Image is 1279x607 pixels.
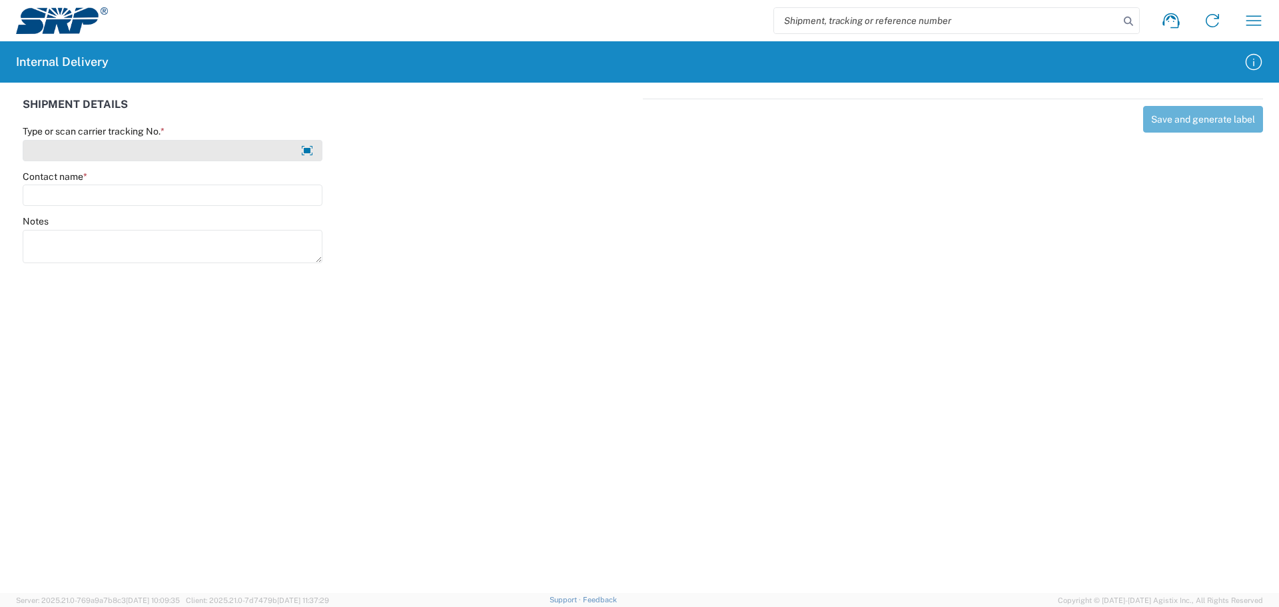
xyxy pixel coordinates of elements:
input: Shipment, tracking or reference number [774,8,1119,33]
label: Notes [23,215,49,227]
label: Contact name [23,171,87,183]
div: SHIPMENT DETAILS [23,99,636,125]
img: srp [16,7,108,34]
a: Support [550,596,583,604]
span: Server: 2025.21.0-769a9a7b8c3 [16,596,180,604]
span: Client: 2025.21.0-7d7479b [186,596,329,604]
span: Copyright © [DATE]-[DATE] Agistix Inc., All Rights Reserved [1058,594,1263,606]
a: Feedback [583,596,617,604]
span: [DATE] 10:09:35 [126,596,180,604]
label: Type or scan carrier tracking No. [23,125,165,137]
h2: Internal Delivery [16,54,109,70]
span: [DATE] 11:37:29 [277,596,329,604]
